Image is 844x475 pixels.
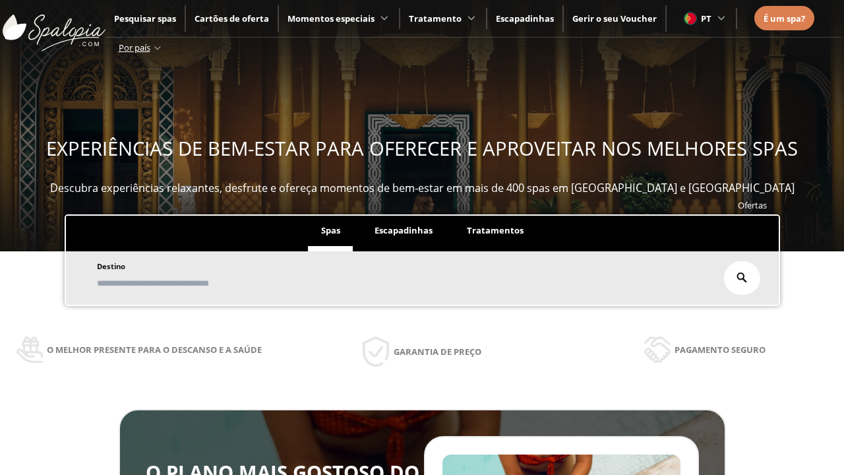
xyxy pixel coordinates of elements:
span: Tratamentos [467,224,524,236]
span: É um spa? [764,13,805,24]
span: Destino [97,261,125,271]
span: O melhor presente para o descanso e a saúde [47,342,262,357]
a: Gerir o seu Voucher [572,13,657,24]
span: Pagamento seguro [675,342,766,357]
span: Descubra experiências relaxantes, desfrute e ofereça momentos de bem-estar em mais de 400 spas em... [50,181,795,195]
a: Cartões de oferta [195,13,269,24]
span: Spas [321,224,340,236]
span: Garantia de preço [394,344,481,359]
a: É um spa? [764,11,805,26]
a: Pesquisar spas [114,13,176,24]
a: Ofertas [738,199,767,211]
span: Por país [119,42,150,53]
a: Escapadinhas [496,13,554,24]
img: ImgLogoSpalopia.BvClDcEz.svg [3,1,105,51]
span: EXPERIÊNCIAS DE BEM-ESTAR PARA OFERECER E APROVEITAR NOS MELHORES SPAS [46,135,798,162]
span: Escapadinhas [375,224,433,236]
